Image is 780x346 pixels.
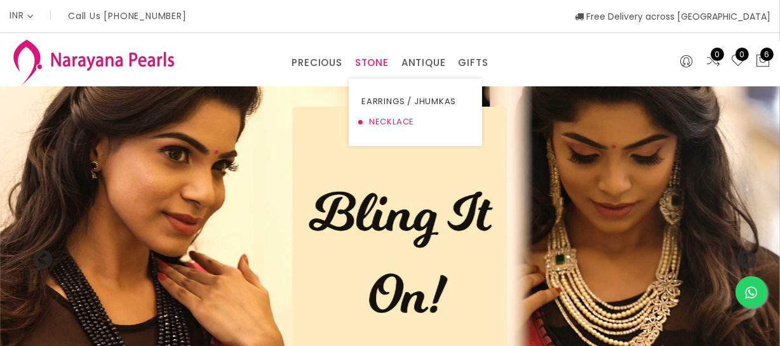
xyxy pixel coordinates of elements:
[68,11,187,20] p: Call Us [PHONE_NUMBER]
[355,53,389,72] a: STONE
[736,48,749,61] span: 0
[760,48,774,61] span: 6
[730,53,746,70] a: 0
[706,53,721,70] a: 0
[292,53,342,72] a: PRECIOUS
[711,48,724,61] span: 0
[458,53,488,72] a: GIFTS
[401,53,446,72] a: ANTIQUE
[755,53,770,70] button: 6
[575,10,770,23] span: Free Delivery across [GEOGRAPHIC_DATA]
[32,250,44,262] button: Previous
[361,112,469,132] a: NECKLACE
[736,250,748,262] button: Next
[361,91,469,112] a: EARRINGS / JHUMKAS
